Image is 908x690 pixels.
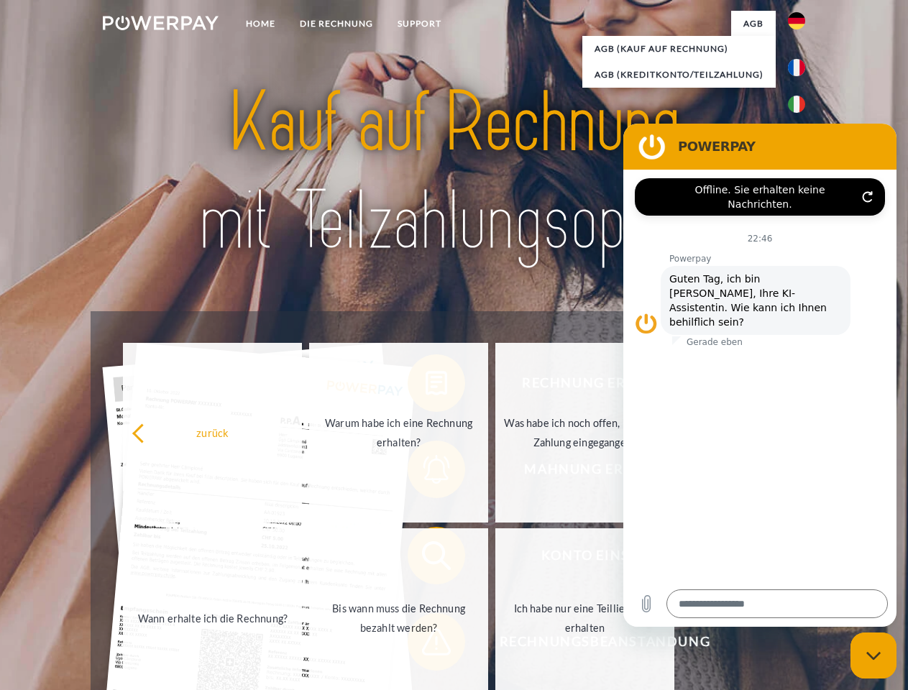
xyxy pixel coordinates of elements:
[850,632,896,678] iframe: Schaltfläche zum Öffnen des Messaging-Fensters; Konversation läuft
[582,62,776,88] a: AGB (Kreditkonto/Teilzahlung)
[504,599,666,638] div: Ich habe nur eine Teillieferung erhalten
[385,11,454,37] a: SUPPORT
[132,608,293,627] div: Wann erhalte ich die Rechnung?
[132,423,293,442] div: zurück
[504,413,666,452] div: Was habe ich noch offen, ist meine Zahlung eingegangen?
[318,413,480,452] div: Warum habe ich eine Rechnung erhalten?
[788,12,805,29] img: de
[788,96,805,113] img: it
[731,11,776,37] a: agb
[103,16,219,30] img: logo-powerpay-white.svg
[137,69,771,275] img: title-powerpay_de.svg
[788,59,805,76] img: fr
[234,11,288,37] a: Home
[582,36,776,62] a: AGB (Kauf auf Rechnung)
[495,343,674,523] a: Was habe ich noch offen, ist meine Zahlung eingegangen?
[288,11,385,37] a: DIE RECHNUNG
[318,599,480,638] div: Bis wann muss die Rechnung bezahlt werden?
[623,124,896,627] iframe: Messaging-Fenster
